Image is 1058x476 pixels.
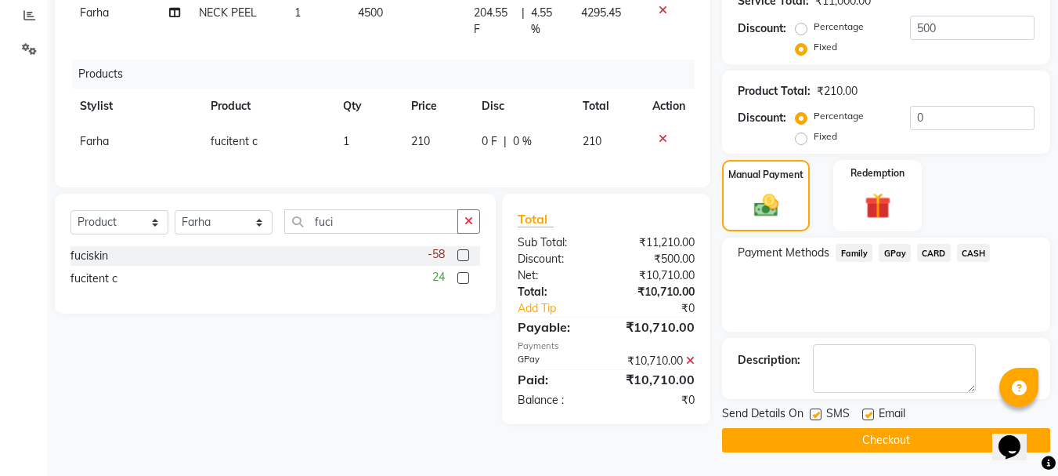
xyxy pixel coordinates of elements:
div: fucitent c [70,271,117,287]
span: 204.55 F [474,5,515,38]
th: Price [402,89,471,124]
div: ₹500.00 [606,251,706,267]
span: Farha [80,5,109,20]
span: Payment Methods [738,245,829,261]
div: ₹0 [606,392,706,409]
button: Checkout [722,428,1050,452]
span: 4.55 % [531,5,563,38]
a: Add Tip [506,300,623,317]
div: fuciskin [70,248,108,264]
span: 1 [294,5,301,20]
span: CASH [957,244,991,262]
th: Product [201,89,334,124]
span: Send Details On [722,405,803,425]
div: Description: [738,352,800,369]
div: Discount: [506,251,606,267]
span: | [504,133,507,150]
span: 210 [583,134,601,148]
span: fucitent c [211,134,258,148]
label: Fixed [814,40,837,54]
span: Email [879,405,905,425]
div: Balance : [506,392,606,409]
span: Family [836,244,872,262]
img: _cash.svg [746,191,786,220]
span: 4500 [358,5,383,20]
div: GPay [506,353,606,369]
iframe: chat widget [992,413,1042,460]
div: ₹10,710.00 [606,267,706,284]
div: Payments [518,340,695,353]
span: 4295.45 [581,5,621,20]
div: Payable: [506,318,606,336]
span: 210 [411,134,430,148]
div: Total: [506,284,606,300]
div: ₹10,710.00 [606,284,706,300]
div: Net: [506,267,606,284]
span: GPay [879,244,911,262]
div: ₹10,710.00 [606,353,706,369]
span: NECK PEEL [199,5,257,20]
input: Search or Scan [284,209,458,234]
div: ₹0 [623,300,707,317]
div: ₹11,210.00 [606,234,706,251]
span: | [522,5,525,38]
span: Farha [80,134,109,148]
label: Percentage [814,20,864,34]
div: Discount: [738,20,786,37]
div: ₹10,710.00 [606,318,706,336]
div: Product Total: [738,83,811,100]
span: CARD [917,244,951,262]
span: SMS [826,405,850,425]
div: Discount: [738,110,786,126]
label: Redemption [850,166,905,180]
th: Stylist [70,89,201,124]
div: Products [72,60,706,89]
span: 0 F [482,133,497,150]
span: 0 % [513,133,532,150]
span: -58 [428,246,445,263]
th: Qty [334,89,402,124]
span: 1 [343,134,349,148]
label: Fixed [814,129,837,144]
div: ₹10,710.00 [606,370,706,389]
span: 24 [432,269,445,285]
div: ₹210.00 [817,83,858,100]
th: Disc [472,89,573,124]
label: Percentage [814,109,864,123]
th: Action [643,89,695,124]
span: Total [518,211,554,227]
div: Paid: [506,370,606,389]
img: _gift.svg [857,190,899,222]
label: Manual Payment [728,168,803,182]
th: Total [573,89,644,124]
div: Sub Total: [506,234,606,251]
